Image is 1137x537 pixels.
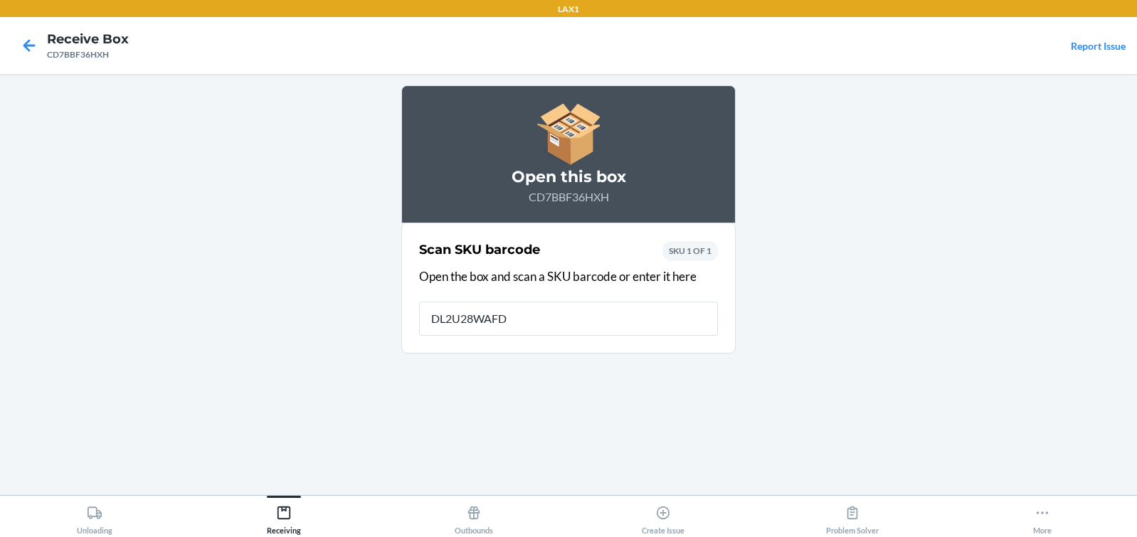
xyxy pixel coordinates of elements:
p: LAX1 [558,3,579,16]
div: Receiving [267,499,301,535]
div: Outbounds [455,499,493,535]
div: More [1033,499,1052,535]
h3: Open this box [419,166,718,188]
div: Unloading [77,499,112,535]
button: Create Issue [568,496,758,535]
input: Barcode [419,302,718,336]
div: Problem Solver [826,499,879,535]
div: Create Issue [642,499,684,535]
button: Problem Solver [758,496,947,535]
h2: Scan SKU barcode [419,240,540,259]
div: CD7BBF36HXH [47,48,129,61]
button: Outbounds [379,496,568,535]
p: SKU 1 OF 1 [669,245,712,257]
button: Receiving [189,496,379,535]
a: Report Issue [1071,40,1126,52]
p: CD7BBF36HXH [419,188,718,206]
h4: Receive Box [47,30,129,48]
p: Open the box and scan a SKU barcode or enter it here [419,267,718,286]
button: More [948,496,1137,535]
